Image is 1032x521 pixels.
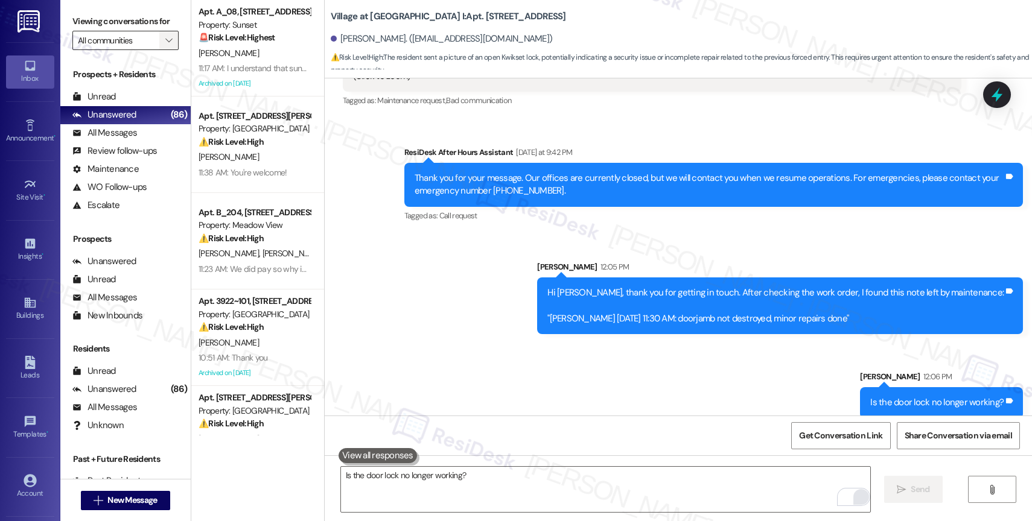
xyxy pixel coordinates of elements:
[331,10,566,23] b: Village at [GEOGRAPHIC_DATA] I: Apt. [STREET_ADDRESS]
[884,476,943,503] button: Send
[199,151,259,162] span: [PERSON_NAME]
[537,260,1023,277] div: [PERSON_NAME]
[6,292,54,325] a: Buildings
[72,12,179,31] label: Viewing conversations for
[6,55,54,88] a: Inbox
[72,127,137,139] div: All Messages
[72,309,142,322] div: New Inbounds
[199,391,310,404] div: Apt. [STREET_ADDRESS][PERSON_NAME]
[199,136,264,147] strong: ⚠️ Risk Level: High
[199,434,259,444] span: [PERSON_NAME]
[870,396,1004,409] div: Is the door lock no longer working?
[72,291,137,304] div: All Messages
[799,429,882,442] span: Get Conversation Link
[18,10,42,33] img: ResiDesk Logo
[446,95,511,106] span: Bad communication
[199,219,310,232] div: Property: Meadow View
[165,36,172,45] i: 
[199,32,275,43] strong: 🚨 Risk Level: Highest
[46,428,48,437] span: •
[199,19,310,31] div: Property: Sunset
[920,370,952,383] div: 12:06 PM
[439,210,477,221] span: Call request
[60,343,191,355] div: Residents
[262,248,322,259] span: [PERSON_NAME]
[72,419,124,432] div: Unknown
[60,68,191,81] div: Prospects + Residents
[905,429,1012,442] span: Share Conversation via email
[72,199,119,212] div: Escalate
[199,233,264,244] strong: ⚠️ Risk Level: High
[341,467,870,512] textarea: To enrich screen reader interactions, please activate Accessibility in Grammarly extension settings
[6,233,54,266] a: Insights •
[107,494,157,507] span: New Message
[199,206,310,219] div: Apt. B_204, [STREET_ADDRESS]
[54,132,56,141] span: •
[6,470,54,503] a: Account
[199,122,310,135] div: Property: [GEOGRAPHIC_DATA]
[42,250,43,259] span: •
[60,233,191,245] div: Prospects
[404,146,1023,163] div: ResiDesk After Hours Assistant
[78,31,159,50] input: All communities
[415,172,1004,198] div: Thank you for your message. Our offices are currently closed, but we will contact you when we res...
[94,496,103,505] i: 
[513,146,572,159] div: [DATE] at 9:42 PM
[597,260,629,273] div: 12:05 PM
[6,174,54,207] a: Site Visit •
[343,92,961,109] div: Tagged as:
[43,191,45,200] span: •
[199,48,259,58] span: [PERSON_NAME]
[547,286,1004,325] div: Hi [PERSON_NAME], thank you for getting in touch. After checking the work order, I found this not...
[199,321,264,332] strong: ⚠️ Risk Level: High
[197,365,311,380] div: Archived on [DATE]
[72,475,145,487] div: Past Residents
[331,33,553,45] div: [PERSON_NAME]. ([EMAIL_ADDRESS][DOMAIN_NAME])
[199,295,310,308] div: Apt. 3922~101, [STREET_ADDRESS]
[81,491,170,510] button: New Message
[72,365,116,377] div: Unread
[72,383,136,396] div: Unanswered
[72,145,157,157] div: Review follow-ups
[331,52,383,62] strong: ⚠️ Risk Level: High
[6,352,54,385] a: Leads
[860,370,1023,387] div: [PERSON_NAME]
[199,264,411,274] div: 11:23 AM: We did pay so why is there an outstanding balance
[199,110,310,122] div: Apt. [STREET_ADDRESS][PERSON_NAME]
[791,422,890,449] button: Get Conversation Link
[72,181,147,194] div: WO Follow-ups
[199,352,268,363] div: 10:51 AM: Thank you
[6,411,54,444] a: Templates •
[197,76,311,91] div: Archived on [DATE]
[72,273,116,286] div: Unread
[199,405,310,417] div: Property: [GEOGRAPHIC_DATA]
[60,453,191,466] div: Past + Future Residents
[897,422,1020,449] button: Share Conversation via email
[168,106,191,124] div: (86)
[404,207,1023,224] div: Tagged as:
[168,380,191,399] div: (86)
[199,418,264,429] strong: ⚠️ Risk Level: High
[987,485,996,494] i: 
[199,5,310,18] div: Apt. A_08, [STREET_ADDRESS]
[199,167,287,178] div: 11:38 AM: You're welcome!
[377,95,446,106] span: Maintenance request ,
[72,401,137,414] div: All Messages
[897,485,906,494] i: 
[199,308,310,321] div: Property: [GEOGRAPHIC_DATA]
[72,255,136,268] div: Unanswered
[199,337,259,348] span: [PERSON_NAME]
[331,51,1032,77] span: : The resident sent a picture of an open Kwikset lock, potentially indicating a security issue or...
[72,109,136,121] div: Unanswered
[911,483,929,496] span: Send
[72,90,116,103] div: Unread
[199,248,263,259] span: [PERSON_NAME]
[72,163,139,175] div: Maintenance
